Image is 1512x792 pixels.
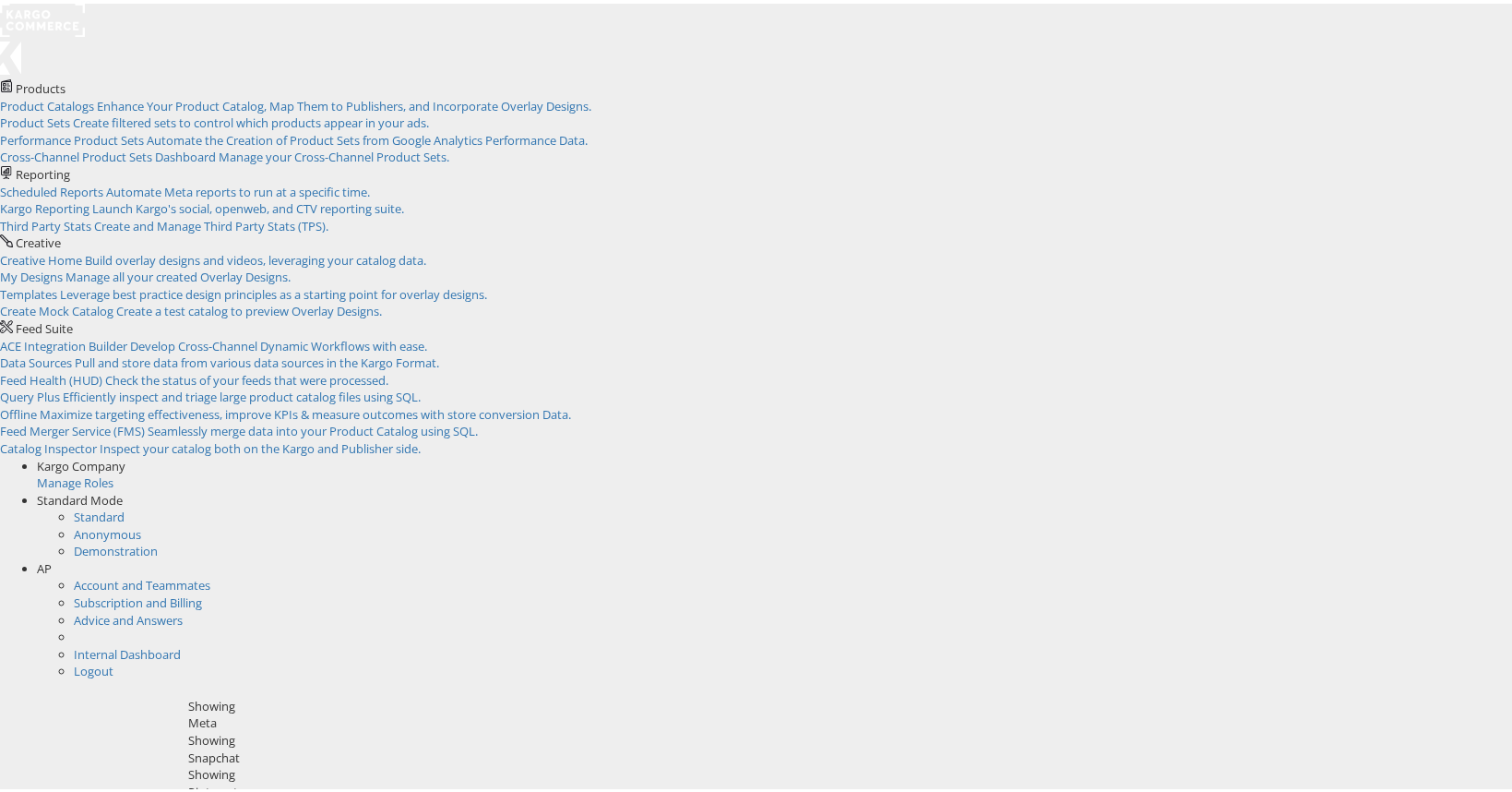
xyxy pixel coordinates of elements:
a: Manage Roles [37,471,113,487]
span: Manage all your created Overlay Designs. [65,265,291,282]
span: Reporting [16,162,70,179]
span: Automate Meta reports to run at a specific time. [106,180,370,197]
span: Enhance Your Product Catalog, Map Them to Publishers, and Incorporate Overlay Designs. [97,94,591,111]
a: Logout [74,659,113,676]
a: Internal Dashboard [74,642,181,659]
span: Create a test catalog to preview Overlay Designs. [116,299,382,316]
span: Automate the Creation of Product Sets from Google Analytics Performance Data. [147,128,588,145]
span: Create filtered sets to control which products appear in your ads. [73,111,429,127]
a: Advice and Answers [74,608,183,625]
span: Standard Mode [37,488,123,505]
span: Kargo Company [37,454,125,471]
span: Check the status of your feeds that were processed. [105,368,388,385]
span: Feed Suite [16,317,73,333]
span: Leverage best practice design principles as a starting point for overlay designs. [60,282,487,299]
a: Anonymous [74,522,141,539]
a: Subscription and Billing [74,591,202,607]
span: Develop Cross-Channel Dynamic Workflows with ease. [130,334,427,351]
a: Standard [74,505,125,522]
span: Manage your Cross-Channel Product Sets. [219,145,449,162]
span: Launch Kargo's social, openweb, and CTV reporting suite. [92,197,404,213]
span: AP [37,557,52,573]
span: Maximize targeting effectiveness, improve KPIs & measure outcomes with store conversion Data. [40,402,571,419]
span: Products [16,77,65,93]
span: Efficiently inspect and triage large product catalog files using SQL. [63,385,421,402]
span: Inspect your catalog both on the Kargo and Publisher side. [100,437,421,453]
span: Pull and store data from various data sources in the Kargo Format. [75,351,439,367]
span: Build overlay designs and videos, leveraging your catalog data. [85,248,426,265]
span: Seamlessly merge data into your Product Catalog using SQL. [148,419,478,436]
a: Demonstration [74,539,158,556]
span: Creative [16,231,61,247]
a: Account and Teammates [74,573,210,590]
span: Create and Manage Third Party Stats (TPS). [94,214,328,231]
